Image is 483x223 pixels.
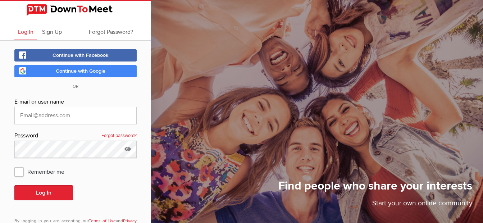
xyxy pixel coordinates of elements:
a: Continue with Google [14,65,137,77]
a: Log In [14,22,37,40]
span: Remember me [14,165,72,178]
span: Log In [18,28,33,36]
a: Continue with Facebook [14,49,137,62]
span: OR [65,84,86,89]
div: E-mail or user name [14,97,137,107]
a: Sign Up [38,22,65,40]
span: Forgot Password? [89,28,133,36]
img: DownToMeet [27,4,124,16]
span: Sign Up [42,28,62,36]
div: Password [14,131,137,141]
span: Continue with Google [56,68,105,74]
h1: Find people who share your interests [278,179,472,198]
input: Email@address.com [14,107,137,124]
button: Log In [14,185,73,200]
a: Forgot password? [101,131,137,141]
span: Continue with Facebook [53,52,109,58]
a: Forgot Password? [85,22,137,40]
p: Start your own online community [278,198,472,212]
